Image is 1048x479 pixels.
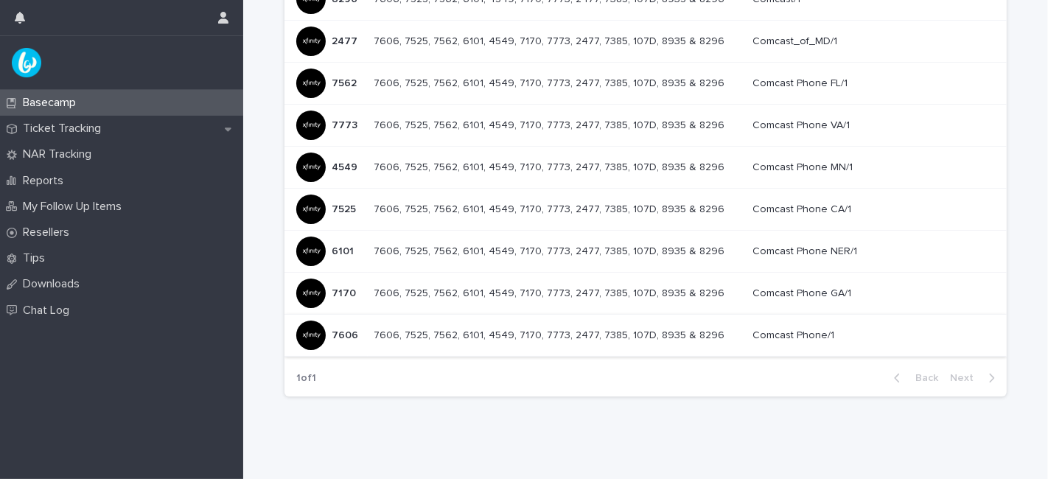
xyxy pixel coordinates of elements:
p: 7606 [332,326,361,342]
p: 7606, 7525, 7562, 6101, 4549, 7170, 7773, 2477, 7385, 107D, 8935 & 8296 [374,158,727,174]
p: Chat Log [17,304,81,318]
tr: 76067606 7606, 7525, 7562, 6101, 4549, 7170, 7773, 2477, 7385, 107D, 8935 & 82967606, 7525, 7562,... [284,315,1007,357]
p: 7606, 7525, 7562, 6101, 4549, 7170, 7773, 2477, 7385, 107D, 8935 & 8296 [374,242,727,258]
p: Comcast Phone MN/1 [753,158,856,174]
p: NAR Tracking [17,147,103,161]
tr: 45494549 7606, 7525, 7562, 6101, 4549, 7170, 7773, 2477, 7385, 107D, 8935 & 82967606, 7525, 7562,... [284,147,1007,189]
p: Ticket Tracking [17,122,113,136]
p: Downloads [17,277,91,291]
p: Comcast_of_MD/1 [753,32,841,48]
p: 7606, 7525, 7562, 6101, 4549, 7170, 7773, 2477, 7385, 107D, 8935 & 8296 [374,32,727,48]
p: 7606, 7525, 7562, 6101, 4549, 7170, 7773, 2477, 7385, 107D, 8935 & 8296 [374,326,727,342]
button: Next [944,371,1007,385]
p: 7525 [332,200,359,216]
p: 7773 [332,116,360,132]
p: 7562 [332,74,360,90]
p: Reports [17,174,75,188]
p: 7606, 7525, 7562, 6101, 4549, 7170, 7773, 2477, 7385, 107D, 8935 & 8296 [374,284,727,300]
p: Resellers [17,225,81,239]
p: 2477 [332,32,360,48]
span: Next [950,373,982,383]
p: Comcast Phone VA/1 [753,116,853,132]
p: 4549 [332,158,360,174]
p: 7606, 7525, 7562, 6101, 4549, 7170, 7773, 2477, 7385, 107D, 8935 & 8296 [374,200,727,216]
span: Back [906,373,938,383]
p: My Follow Up Items [17,200,133,214]
p: 7170 [332,284,359,300]
p: Comcast Phone CA/1 [753,200,855,216]
p: Comcast Phone/1 [753,326,838,342]
p: 1 of 1 [284,360,328,396]
p: Comcast Phone GA/1 [753,284,855,300]
tr: 75257525 7606, 7525, 7562, 6101, 4549, 7170, 7773, 2477, 7385, 107D, 8935 & 82967606, 7525, 7562,... [284,189,1007,231]
p: Tips [17,251,57,265]
p: 7606, 7525, 7562, 6101, 4549, 7170, 7773, 2477, 7385, 107D, 8935 & 8296 [374,116,727,132]
tr: 61016101 7606, 7525, 7562, 6101, 4549, 7170, 7773, 2477, 7385, 107D, 8935 & 82967606, 7525, 7562,... [284,231,1007,273]
p: 7606, 7525, 7562, 6101, 4549, 7170, 7773, 2477, 7385, 107D, 8935 & 8296 [374,74,727,90]
button: Back [882,371,944,385]
tr: 24772477 7606, 7525, 7562, 6101, 4549, 7170, 7773, 2477, 7385, 107D, 8935 & 82967606, 7525, 7562,... [284,21,1007,63]
img: UPKZpZA3RCu7zcH4nw8l [12,48,41,77]
p: Comcast Phone FL/1 [753,74,851,90]
tr: 77737773 7606, 7525, 7562, 6101, 4549, 7170, 7773, 2477, 7385, 107D, 8935 & 82967606, 7525, 7562,... [284,105,1007,147]
tr: 75627562 7606, 7525, 7562, 6101, 4549, 7170, 7773, 2477, 7385, 107D, 8935 & 82967606, 7525, 7562,... [284,63,1007,105]
p: Comcast Phone NER/1 [753,242,861,258]
p: 6101 [332,242,357,258]
p: Basecamp [17,96,88,110]
tr: 71707170 7606, 7525, 7562, 6101, 4549, 7170, 7773, 2477, 7385, 107D, 8935 & 82967606, 7525, 7562,... [284,273,1007,315]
